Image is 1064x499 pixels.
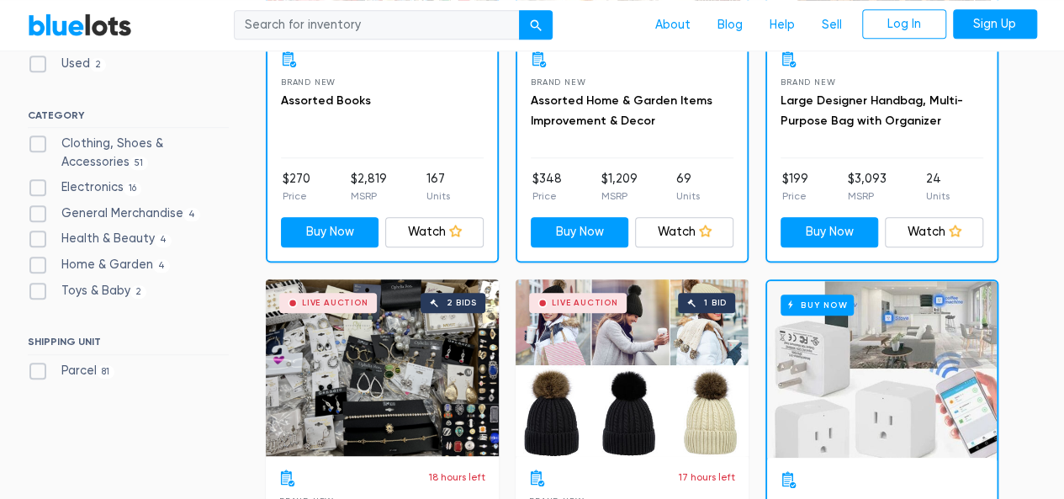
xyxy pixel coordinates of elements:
a: Help [756,9,808,41]
a: Watch [385,217,484,247]
li: $3,093 [848,170,887,204]
span: 4 [183,208,201,221]
label: Clothing, Shoes & Accessories [28,135,229,171]
li: $1,209 [601,170,637,204]
a: Sell [808,9,855,41]
li: $270 [283,170,310,204]
a: About [642,9,704,41]
li: $2,819 [350,170,386,204]
a: Log In [862,9,946,40]
p: 18 hours left [429,470,485,485]
p: Units [426,188,450,204]
a: Buy Now [281,217,379,247]
a: Large Designer Handbag, Multi-Purpose Bag with Organizer [781,93,963,128]
label: Parcel [28,362,115,380]
p: MSRP [848,188,887,204]
span: Brand New [781,77,835,87]
a: Watch [885,217,983,247]
span: 4 [155,234,172,247]
p: Price [782,188,808,204]
a: Blog [704,9,756,41]
li: 24 [926,170,950,204]
p: MSRP [601,188,637,204]
label: Health & Beauty [28,230,172,248]
a: Buy Now [531,217,629,247]
li: 69 [676,170,700,204]
span: Brand New [281,77,336,87]
div: 2 bids [447,299,477,307]
p: Price [532,188,562,204]
div: 1 bid [704,299,727,307]
p: 17 hours left [679,470,735,485]
a: Buy Now [767,281,997,458]
label: Used [28,55,107,73]
a: Buy Now [781,217,879,247]
a: Live Auction 2 bids [266,279,499,456]
span: 2 [90,58,107,72]
div: Live Auction [302,299,368,307]
span: 51 [130,157,149,170]
input: Search for inventory [234,10,520,40]
label: General Merchandise [28,204,201,223]
span: 4 [153,259,171,273]
span: 16 [124,182,142,195]
a: Live Auction 1 bid [516,279,749,456]
li: 167 [426,170,450,204]
p: Units [926,188,950,204]
a: BlueLots [28,13,132,37]
div: Live Auction [552,299,618,307]
span: 2 [130,285,147,299]
h6: SHIPPING UNIT [28,336,229,354]
label: Toys & Baby [28,282,147,300]
span: Brand New [531,77,585,87]
span: 81 [97,365,115,379]
a: Assorted Books [281,93,371,108]
h6: CATEGORY [28,109,229,128]
p: Units [676,188,700,204]
h6: Buy Now [781,295,854,316]
a: Sign Up [953,9,1037,40]
a: Assorted Home & Garden Items Improvement & Decor [531,93,712,128]
label: Home & Garden [28,256,171,274]
li: $199 [782,170,808,204]
p: Price [283,188,310,204]
p: MSRP [350,188,386,204]
li: $348 [532,170,562,204]
a: Watch [635,217,733,247]
label: Electronics [28,178,142,197]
